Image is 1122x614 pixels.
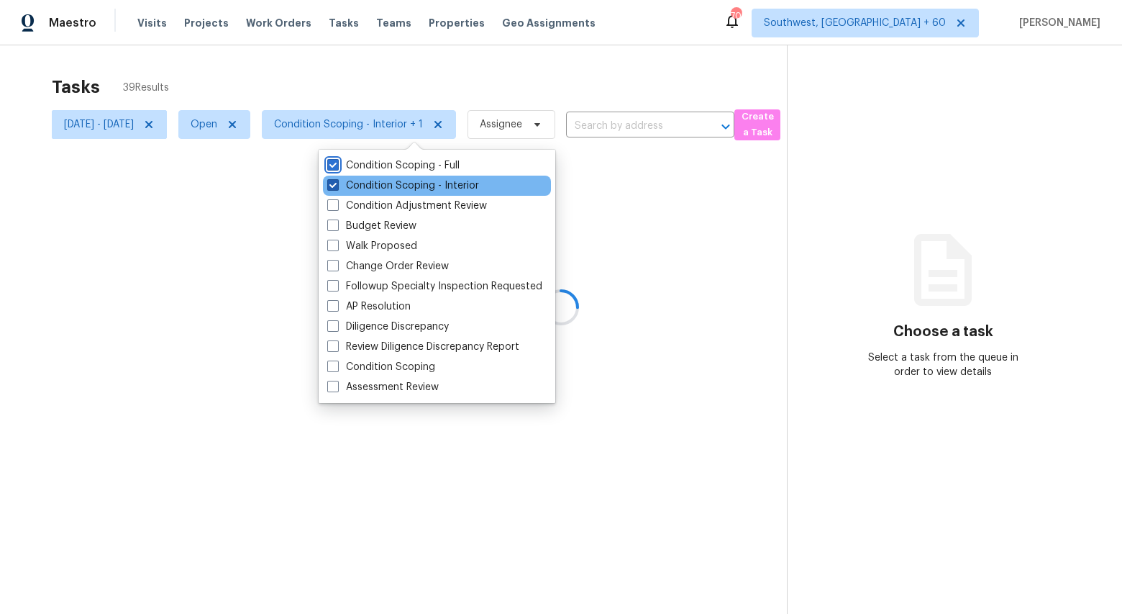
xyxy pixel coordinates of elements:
[327,380,439,394] label: Assessment Review
[327,279,542,294] label: Followup Specialty Inspection Requested
[327,179,479,193] label: Condition Scoping - Interior
[327,259,449,274] label: Change Order Review
[327,320,449,334] label: Diligence Discrepancy
[327,340,519,354] label: Review Diligence Discrepancy Report
[327,299,411,314] label: AP Resolution
[327,158,460,173] label: Condition Scoping - Full
[731,9,741,23] div: 705
[327,199,487,213] label: Condition Adjustment Review
[327,239,417,253] label: Walk Proposed
[327,219,416,233] label: Budget Review
[327,360,435,374] label: Condition Scoping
